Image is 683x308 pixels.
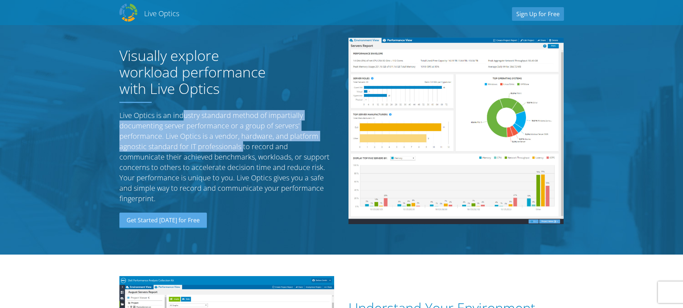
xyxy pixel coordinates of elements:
a: Sign Up for Free [512,7,564,21]
a: Get Started [DATE] for Free [119,213,207,228]
p: Live Optics is an industry standard method of impartially documenting server performance or a gro... [119,110,335,204]
img: Dell Dpack [119,4,137,22]
img: Server Report [348,38,564,224]
h2: Live Optics [144,9,179,18]
h1: Visually explore workload performance with Live Optics [119,47,281,97]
